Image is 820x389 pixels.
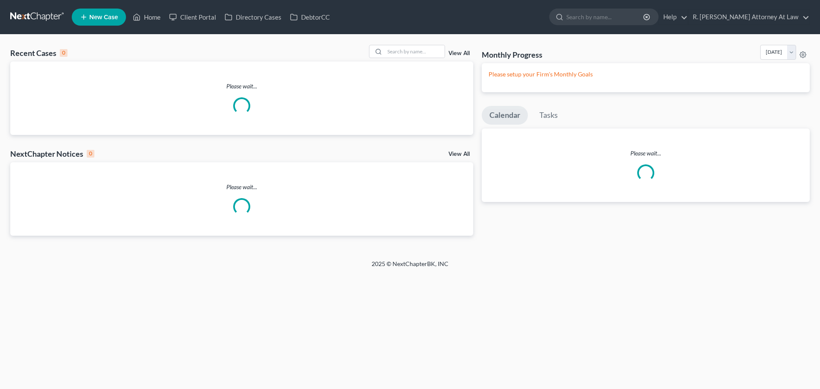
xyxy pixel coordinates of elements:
a: R. [PERSON_NAME] Attorney At Law [688,9,809,25]
a: View All [448,151,470,157]
a: Directory Cases [220,9,286,25]
a: Calendar [482,106,528,125]
a: View All [448,50,470,56]
p: Please setup your Firm's Monthly Goals [489,70,803,79]
p: Please wait... [482,149,810,158]
div: 2025 © NextChapterBK, INC [167,260,653,275]
div: Recent Cases [10,48,67,58]
h3: Monthly Progress [482,50,542,60]
a: DebtorCC [286,9,334,25]
a: Home [129,9,165,25]
input: Search by name... [566,9,644,25]
div: NextChapter Notices [10,149,94,159]
p: Please wait... [10,183,473,191]
div: 0 [60,49,67,57]
a: Help [659,9,688,25]
a: Tasks [532,106,565,125]
span: New Case [89,14,118,20]
a: Client Portal [165,9,220,25]
div: 0 [87,150,94,158]
input: Search by name... [385,45,445,58]
p: Please wait... [10,82,473,91]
